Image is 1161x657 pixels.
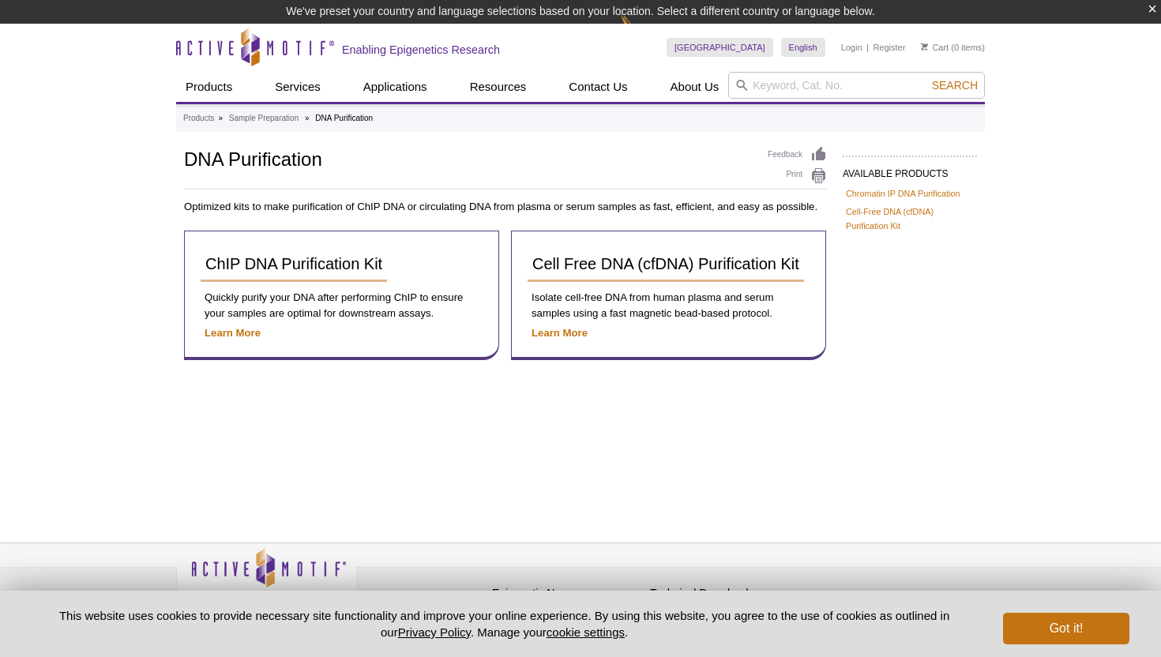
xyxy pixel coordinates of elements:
li: | [866,38,869,57]
table: Click to Verify - This site chose Symantec SSL for secure e-commerce and confidential communicati... [808,571,926,606]
a: About Us [661,72,729,102]
img: Change Here [620,12,662,49]
a: Privacy Policy [398,625,471,639]
p: Isolate cell-free DNA from human plasma and serum samples using a fast magnetic bead-based protocol. [528,290,810,321]
button: cookie settings [547,625,625,639]
span: Search [932,79,978,92]
a: Register [873,42,905,53]
button: Search [927,78,983,92]
h4: Technical Downloads [650,587,800,600]
img: Active Motif, [176,543,358,607]
a: ChIP DNA Purification Kit [201,247,387,282]
a: Sample Preparation [229,111,299,126]
img: Your Cart [921,43,928,51]
input: Keyword, Cat. No. [728,72,985,99]
a: Products [176,72,242,102]
a: Chromatin IP DNA Purification [846,186,960,201]
a: [GEOGRAPHIC_DATA] [667,38,773,57]
li: DNA Purification [315,114,373,122]
a: Cart [921,42,949,53]
a: English [781,38,825,57]
a: Contact Us [559,72,637,102]
h4: Epigenetic News [492,587,642,600]
p: Quickly purify your DNA after performing ChIP to ensure your samples are optimal for downstream a... [201,290,483,321]
a: Cell-Free DNA (cfDNA) Purification Kit [846,205,974,233]
h1: DNA Purification [184,146,752,170]
a: Learn More [205,327,261,339]
h2: AVAILABLE PRODUCTS [843,156,977,184]
h2: Enabling Epigenetics Research [342,43,500,57]
li: » [305,114,310,122]
span: ChIP DNA Purification Kit [205,255,382,272]
p: This website uses cookies to provide necessary site functionality and improve your online experie... [32,607,977,640]
a: Print [768,167,827,185]
li: (0 items) [921,38,985,57]
a: Applications [354,72,437,102]
a: Cell Free DNA (cfDNA) Purification Kit [528,247,804,282]
a: Learn More [532,327,588,339]
span: Cell Free DNA (cfDNA) Purification Kit [532,255,799,272]
button: Got it! [1003,613,1129,644]
p: Optimized kits to make purification of ChIP DNA or circulating DNA from plasma or serum samples a... [184,199,827,215]
a: Login [841,42,862,53]
a: Services [265,72,330,102]
a: Feedback [768,146,827,163]
li: » [218,114,223,122]
a: Privacy Policy [366,584,427,608]
a: Products [183,111,214,126]
a: Resources [460,72,536,102]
